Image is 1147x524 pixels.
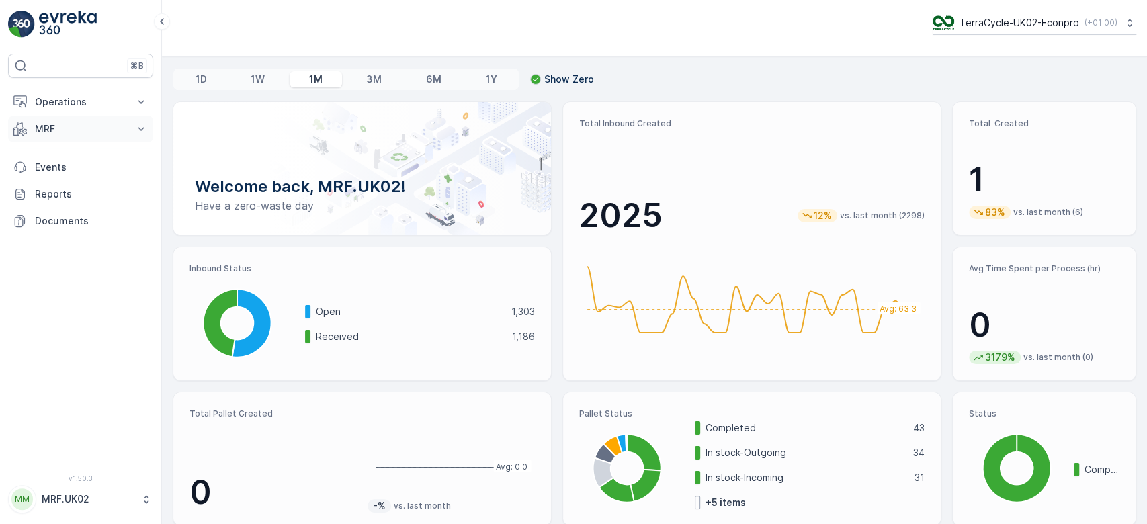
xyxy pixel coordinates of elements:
p: Documents [35,214,148,228]
p: -% [372,499,387,513]
div: MM [11,488,33,510]
p: 34 [913,446,925,460]
p: 3M [366,73,382,86]
p: Inbound Status [189,263,535,274]
p: vs. last month (2298) [840,210,925,221]
p: Reports [35,187,148,201]
img: terracycle_logo_wKaHoWT.png [933,15,954,30]
p: 0 [969,305,1119,345]
p: ( +01:00 ) [1085,17,1117,28]
p: Have a zero-waste day [195,198,529,214]
p: 1,186 [512,330,535,343]
p: Completed [1085,463,1119,476]
p: 1M [309,73,323,86]
p: vs. last month (0) [1023,352,1093,363]
p: 12% [812,209,833,222]
p: TerraCycle-UK02-Econpro [960,16,1079,30]
p: In stock-Outgoing [706,446,904,460]
button: MRF [8,116,153,142]
img: logo [8,11,35,38]
button: TerraCycle-UK02-Econpro(+01:00) [933,11,1136,35]
a: Reports [8,181,153,208]
button: MMMRF.UK02 [8,485,153,513]
p: In stock-Incoming [706,471,906,484]
p: 1D [196,73,207,86]
p: 0 [189,472,357,513]
p: Total Pallet Created [189,408,357,419]
p: Status [969,408,1119,419]
p: 2025 [579,195,663,236]
p: 43 [913,421,925,435]
p: 1Y [485,73,497,86]
p: MRF [35,122,126,136]
p: ⌘B [130,60,144,71]
a: Events [8,154,153,181]
img: logo_light-DOdMpM7g.png [39,11,97,38]
p: 1 [969,160,1119,200]
p: Events [35,161,148,174]
p: 3179% [984,351,1017,364]
p: Total Created [969,118,1119,129]
p: MRF.UK02 [42,492,134,506]
p: Completed [706,421,904,435]
p: 6M [426,73,441,86]
p: 1,303 [511,305,535,318]
p: vs. last month [394,500,451,511]
p: Pallet Status [579,408,925,419]
a: Documents [8,208,153,234]
p: Show Zero [544,73,594,86]
p: Total Inbound Created [579,118,925,129]
p: 31 [915,471,925,484]
p: Open [316,305,503,318]
p: Operations [35,95,126,109]
p: 83% [984,206,1007,219]
p: Welcome back, MRF.UK02! [195,176,529,198]
p: 1W [251,73,265,86]
p: Received [316,330,503,343]
p: + 5 items [706,496,746,509]
p: Avg Time Spent per Process (hr) [969,263,1119,274]
p: vs. last month (6) [1013,207,1083,218]
span: v 1.50.3 [8,474,153,482]
button: Operations [8,89,153,116]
